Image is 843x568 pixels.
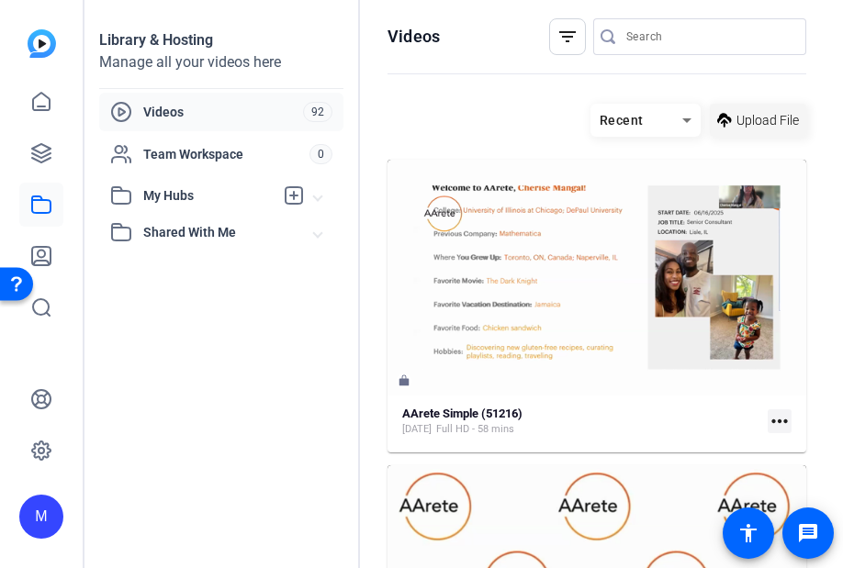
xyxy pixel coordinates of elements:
span: Upload File [736,111,799,130]
h1: Videos [388,26,440,48]
button: Upload File [710,104,806,137]
span: My Hubs [143,186,274,206]
mat-expansion-panel-header: Shared With Me [99,214,343,251]
span: Videos [143,103,303,121]
span: Team Workspace [143,145,309,163]
strong: AArete Simple (51216) [402,407,523,420]
mat-icon: accessibility [737,522,759,544]
div: Manage all your videos here [99,51,343,73]
span: Full HD - 58 mins [436,422,514,437]
mat-icon: filter_list [556,26,579,48]
span: Shared With Me [143,223,314,242]
a: AArete Simple (51216)[DATE]Full HD - 58 mins [402,407,760,437]
span: 0 [309,144,332,164]
div: M [19,495,63,539]
span: Recent [600,113,644,128]
input: Search [626,26,792,48]
div: Library & Hosting [99,29,343,51]
mat-expansion-panel-header: My Hubs [99,177,343,214]
img: blue-gradient.svg [28,29,56,58]
span: [DATE] [402,422,432,437]
mat-icon: message [797,522,819,544]
mat-icon: more_horiz [768,409,792,433]
span: 92 [303,102,332,122]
